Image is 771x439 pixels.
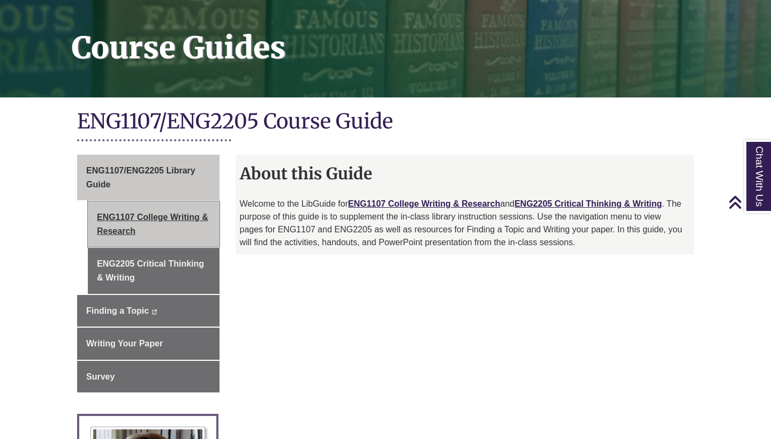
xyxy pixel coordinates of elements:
[86,372,115,381] span: Survey
[77,328,220,360] a: Writing Your Paper
[348,199,500,208] a: ENG1107 College Writing & Research
[77,361,220,393] a: Survey
[86,166,195,189] span: ENG1107/ENG2205 Library Guide
[77,155,220,392] div: Guide Page Menu
[86,339,163,348] span: Writing Your Paper
[77,295,220,327] a: Finding a Topic
[77,108,694,137] h1: ENG1107/ENG2205 Course Guide
[88,201,220,247] a: ENG1107 College Writing & Research
[86,306,149,315] span: Finding a Topic
[88,248,220,293] a: ENG2205 Critical Thinking & Writing
[151,309,157,314] i: This link opens in a new window
[728,195,768,209] a: Back to Top
[236,160,694,187] h2: About this Guide
[77,155,220,200] a: ENG1107/ENG2205 Library Guide
[515,199,662,208] a: ENG2205 Critical Thinking & Writing
[240,198,690,249] p: Welcome to the LibGuide for and . The purpose of this guide is to supplement the in-class library...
